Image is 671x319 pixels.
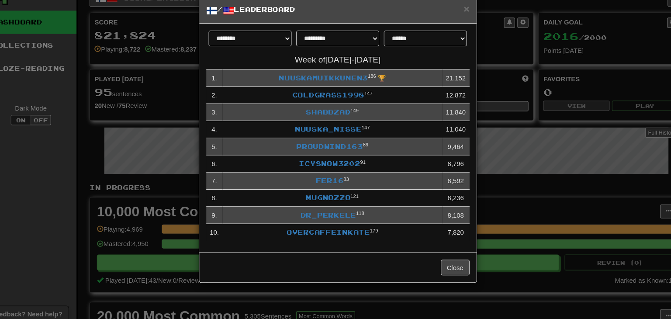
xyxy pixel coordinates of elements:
button: Close [451,19,456,28]
span: × [451,19,456,29]
sup: Level 89 [356,149,361,155]
td: 6 . [208,162,224,178]
td: 12,872 [431,97,457,114]
sup: Level 179 [363,230,370,236]
a: Nuuska_Nisse [292,134,355,141]
sup: 149 [344,117,352,122]
a: nuuskamuikkunen3 [277,85,361,93]
td: 7 . [208,178,224,194]
td: 8,592 [431,178,457,194]
sup: Level 121 [344,198,352,203]
td: 11,040 [431,130,457,146]
h4: Week of [DATE] - [DATE] [208,68,457,77]
a: ProudWind163 [293,150,356,157]
sup: Level 91 [353,166,359,171]
sup: Level 186 [361,85,369,90]
td: 3 . [208,114,224,130]
a: ColdGrass1998 [289,101,357,109]
td: 4 . [208,130,224,146]
sup: Level 147 [355,133,363,139]
td: 5 . [208,146,224,162]
td: 8,108 [431,211,457,227]
a: dr_perkele [297,215,349,222]
sup: 83 [338,182,343,187]
td: 1 . [208,81,224,97]
td: 9,464 [431,146,457,162]
span: 🏆 [370,86,377,93]
td: 11,840 [431,114,457,130]
td: 2 . [208,97,224,114]
a: Fer16 [311,182,338,190]
td: 8,796 [431,162,457,178]
a: IcySnow3202 [296,166,353,173]
td: 21,152 [431,81,457,97]
a: mugnozzo [302,198,344,206]
td: 9 . [208,211,224,227]
a: overcaffeinkate [284,231,363,238]
td: 7,820 [431,227,457,243]
td: 10 . [208,227,224,243]
sup: 118 [349,214,357,219]
h5: / Leaderboard [208,20,457,31]
a: shabbzad [302,118,344,125]
button: Close [429,260,457,275]
td: 8 . [208,194,224,211]
sup: Level 147 [357,101,365,106]
td: 8,236 [431,194,457,211]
